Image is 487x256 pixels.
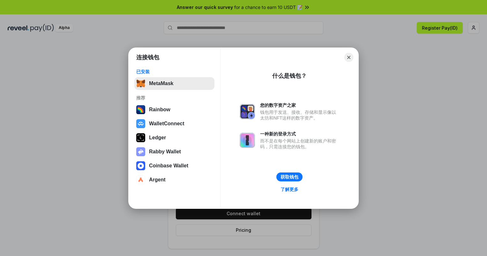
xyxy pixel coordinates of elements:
button: Ledger [134,131,214,144]
a: 了解更多 [277,185,302,194]
button: MetaMask [134,77,214,90]
div: 推荐 [136,95,213,101]
div: 而不是在每个网站上创建新的账户和密码，只需连接您的钱包。 [260,138,339,150]
img: svg+xml,%3Csvg%20xmlns%3D%22http%3A%2F%2Fwww.w3.org%2F2000%2Fsvg%22%20width%3D%2228%22%20height%3... [136,133,145,142]
img: svg+xml,%3Csvg%20width%3D%22120%22%20height%3D%22120%22%20viewBox%3D%220%200%20120%20120%22%20fil... [136,105,145,114]
button: 获取钱包 [276,172,303,181]
button: Coinbase Wallet [134,159,214,172]
div: 什么是钱包？ [272,72,307,80]
div: 您的数字资产之家 [260,102,339,108]
img: svg+xml,%3Csvg%20width%3D%2228%22%20height%3D%2228%22%20viewBox%3D%220%200%2028%2028%22%20fill%3D... [136,175,145,184]
div: 了解更多 [281,187,298,192]
div: Ledger [149,135,166,141]
div: WalletConnect [149,121,184,127]
img: svg+xml,%3Csvg%20xmlns%3D%22http%3A%2F%2Fwww.w3.org%2F2000%2Fsvg%22%20fill%3D%22none%22%20viewBox... [136,147,145,156]
div: 钱包用于发送、接收、存储和显示像以太坊和NFT这样的数字资产。 [260,109,339,121]
div: Argent [149,177,166,183]
div: Rainbow [149,107,170,113]
button: Argent [134,173,214,186]
img: svg+xml,%3Csvg%20width%3D%2228%22%20height%3D%2228%22%20viewBox%3D%220%200%2028%2028%22%20fill%3D... [136,161,145,170]
img: svg+xml,%3Csvg%20fill%3D%22none%22%20height%3D%2233%22%20viewBox%3D%220%200%2035%2033%22%20width%... [136,79,145,88]
img: svg+xml,%3Csvg%20xmlns%3D%22http%3A%2F%2Fwww.w3.org%2F2000%2Fsvg%22%20fill%3D%22none%22%20viewBox... [240,133,255,148]
div: 已安装 [136,69,213,75]
button: WalletConnect [134,117,214,130]
div: 一种新的登录方式 [260,131,339,137]
button: Rainbow [134,103,214,116]
button: Close [344,53,353,62]
h1: 连接钱包 [136,54,159,61]
img: svg+xml,%3Csvg%20width%3D%2228%22%20height%3D%2228%22%20viewBox%3D%220%200%2028%2028%22%20fill%3D... [136,119,145,128]
div: MetaMask [149,81,173,86]
div: 获取钱包 [281,174,298,180]
button: Rabby Wallet [134,145,214,158]
img: svg+xml,%3Csvg%20xmlns%3D%22http%3A%2F%2Fwww.w3.org%2F2000%2Fsvg%22%20fill%3D%22none%22%20viewBox... [240,104,255,119]
div: Coinbase Wallet [149,163,188,169]
div: Rabby Wallet [149,149,181,155]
